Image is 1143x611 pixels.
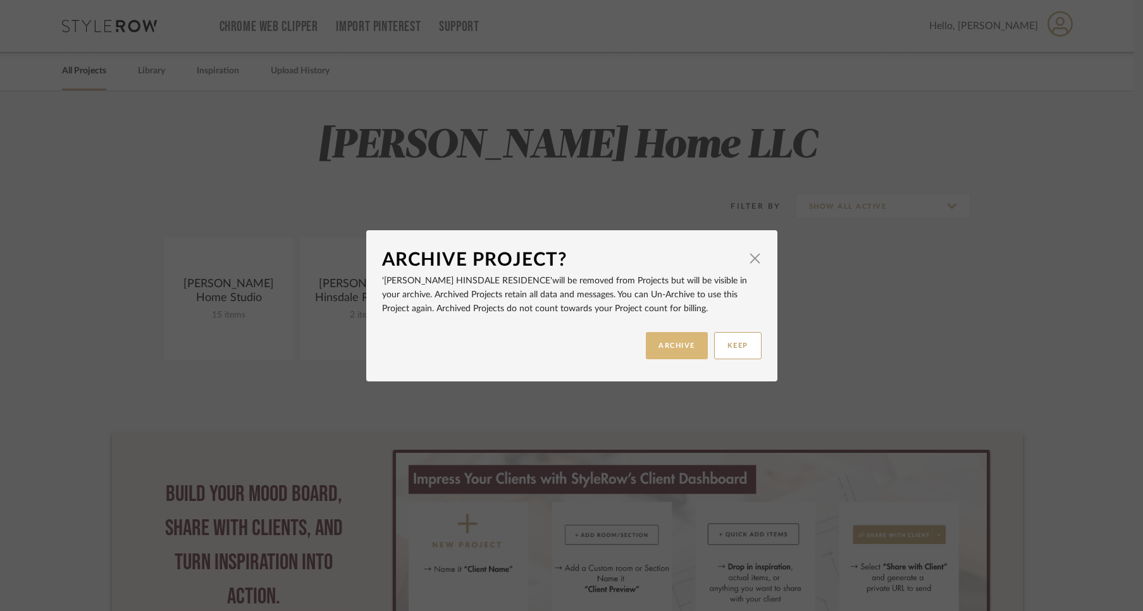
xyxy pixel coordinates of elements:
[382,246,743,274] div: Archive Project?
[714,332,762,359] button: KEEP
[743,246,768,271] button: Close
[382,246,762,274] dialog-header: Archive Project?
[646,332,708,359] button: ARCHIVE
[382,274,762,316] p: will be removed from Projects but will be visible in your archive. Archived Projects retain all d...
[382,276,552,285] span: '[PERSON_NAME] Hinsdale Residence'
